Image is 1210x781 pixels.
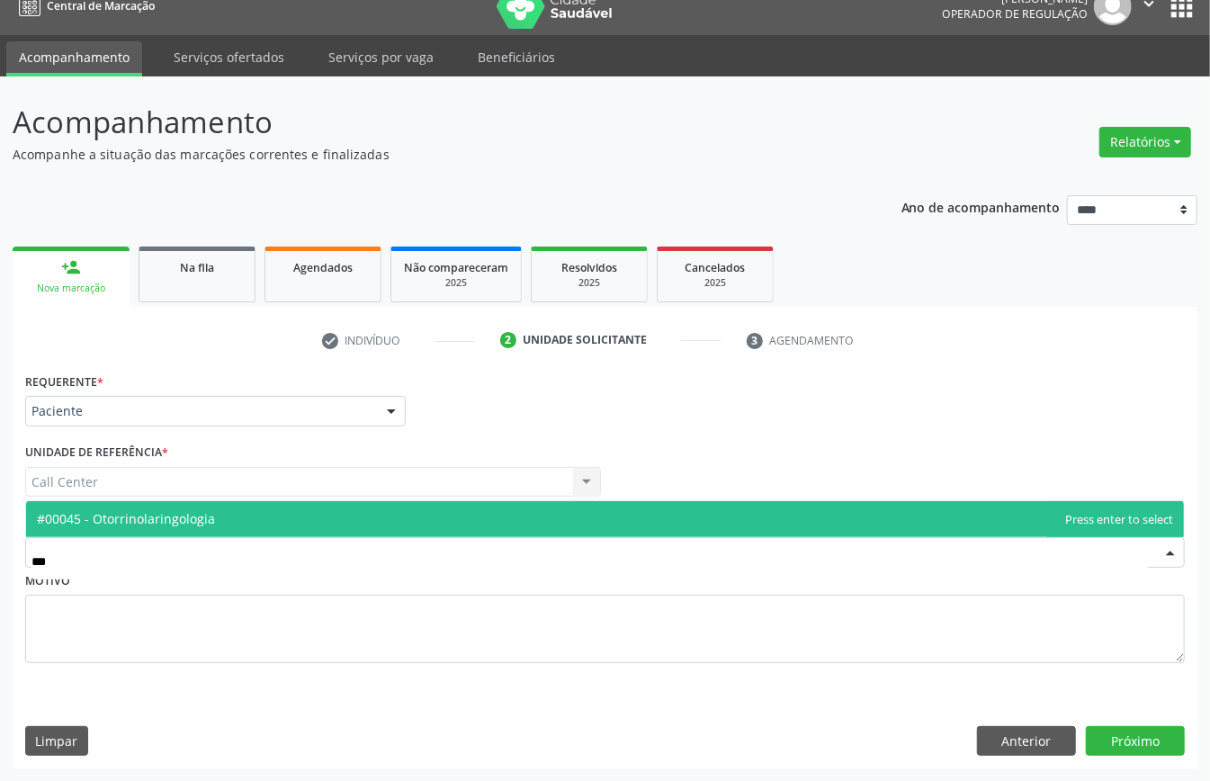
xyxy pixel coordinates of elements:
div: Unidade solicitante [523,332,647,348]
button: Próximo [1086,726,1185,757]
div: person_add [61,257,81,277]
button: Anterior [977,726,1076,757]
a: Serviços por vaga [316,41,446,73]
p: Acompanhamento [13,100,842,145]
label: Motivo [25,568,70,596]
span: #00045 - Otorrinolaringologia [37,510,215,527]
p: Acompanhe a situação das marcações correntes e finalizadas [13,145,842,164]
span: Não compareceram [404,260,508,275]
p: Ano de acompanhamento [901,195,1061,218]
div: 2025 [404,276,508,290]
button: Relatórios [1099,127,1191,157]
div: 2 [500,332,516,348]
button: Limpar [25,726,88,757]
a: Beneficiários [465,41,568,73]
span: Agendados [293,260,353,275]
div: 2025 [670,276,760,290]
span: Resolvidos [561,260,617,275]
div: Nova marcação [25,282,117,295]
span: Paciente [31,402,369,420]
a: Acompanhamento [6,41,142,76]
span: Na fila [180,260,214,275]
span: Operador de regulação [942,6,1088,22]
div: 2025 [544,276,634,290]
label: Unidade de referência [25,439,168,467]
label: Requerente [25,368,103,396]
span: Cancelados [686,260,746,275]
a: Serviços ofertados [161,41,297,73]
